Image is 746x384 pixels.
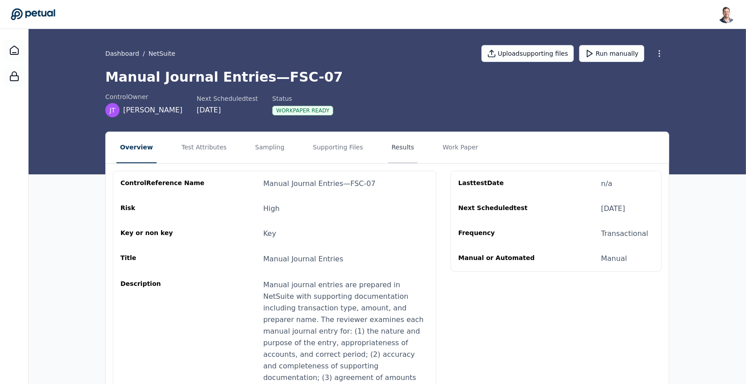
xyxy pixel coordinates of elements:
[105,69,669,85] h1: Manual Journal Entries — FSC-07
[178,132,230,163] button: Test Attributes
[197,105,258,116] div: [DATE]
[263,178,376,189] div: Manual Journal Entries — FSC-07
[105,49,139,58] a: Dashboard
[601,253,627,264] div: Manual
[272,94,333,103] div: Status
[123,105,182,116] span: [PERSON_NAME]
[11,8,55,21] a: Go to Dashboard
[439,132,482,163] button: Work Paper
[388,132,418,163] button: Results
[120,228,206,239] div: Key or non key
[110,106,116,115] span: JT
[149,49,175,58] button: NetSuite
[197,94,258,103] div: Next Scheduled test
[601,178,612,189] div: n/a
[105,92,182,101] div: control Owner
[4,40,25,61] a: Dashboard
[458,253,544,264] div: Manual or Automated
[272,106,333,116] div: Workpaper Ready
[458,178,544,189] div: Last test Date
[106,132,669,163] nav: Tabs
[458,228,544,239] div: Frequency
[105,49,175,58] div: /
[252,132,288,163] button: Sampling
[601,228,648,239] div: Transactional
[309,132,366,163] button: Supporting Files
[717,5,735,23] img: Snir Kodesh
[263,203,280,214] div: High
[4,66,25,87] a: SOC
[263,255,343,263] span: Manual Journal Entries
[120,253,206,265] div: Title
[481,45,574,62] button: Uploadsupporting files
[601,203,625,214] div: [DATE]
[120,178,206,189] div: control Reference Name
[120,203,206,214] div: Risk
[263,228,276,239] div: Key
[458,203,544,214] div: Next Scheduled test
[579,45,644,62] button: Run manually
[116,132,157,163] button: Overview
